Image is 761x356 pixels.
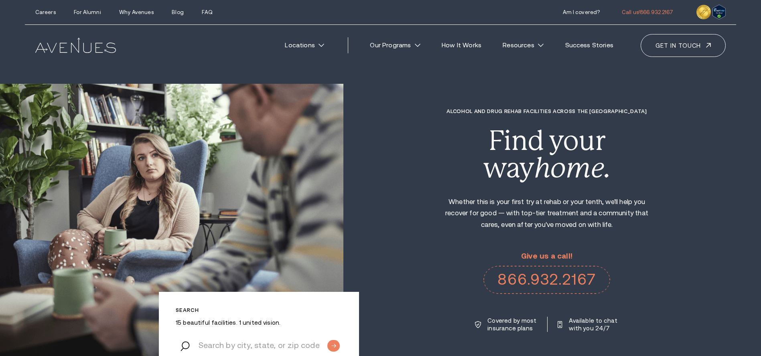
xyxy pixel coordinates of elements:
[534,152,611,184] i: home.
[483,252,610,261] p: Give us a call!
[475,317,537,332] a: Covered by most insurance plans
[563,9,600,15] a: Am I covered?
[712,5,726,19] img: Verify Approval for www.avenuesrecovery.com
[487,317,537,332] p: Covered by most insurance plans
[495,36,552,54] a: Resources
[437,127,656,182] div: Find your way
[434,36,490,54] a: How It Works
[622,9,674,15] a: Call us!866.932.2167
[119,9,153,15] a: Why Avenues
[569,317,619,332] p: Available to chat with you 24/7
[712,7,726,15] a: Verify LegitScript Approval for www.avenuesrecovery.com
[74,9,101,15] a: For Alumni
[437,108,656,114] h1: Alcohol and Drug Rehab Facilities across the [GEOGRAPHIC_DATA]
[558,317,619,332] a: Available to chat with you 24/7
[172,9,184,15] a: Blog
[557,36,621,54] a: Success Stories
[483,266,610,294] a: 866.932.2167
[641,34,726,57] a: Get in touch
[640,9,674,15] span: 866.932.2167
[277,36,333,54] a: Locations
[35,9,56,15] a: Careers
[202,9,212,15] a: FAQ
[176,319,342,326] p: 15 beautiful facilities. 1 united vision.
[176,307,342,313] p: Search
[327,340,340,352] input: Submit
[437,196,656,231] p: Whether this is your first try at rehab or your tenth, we'll help you recover for good — with top...
[362,36,428,54] a: Our Programs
